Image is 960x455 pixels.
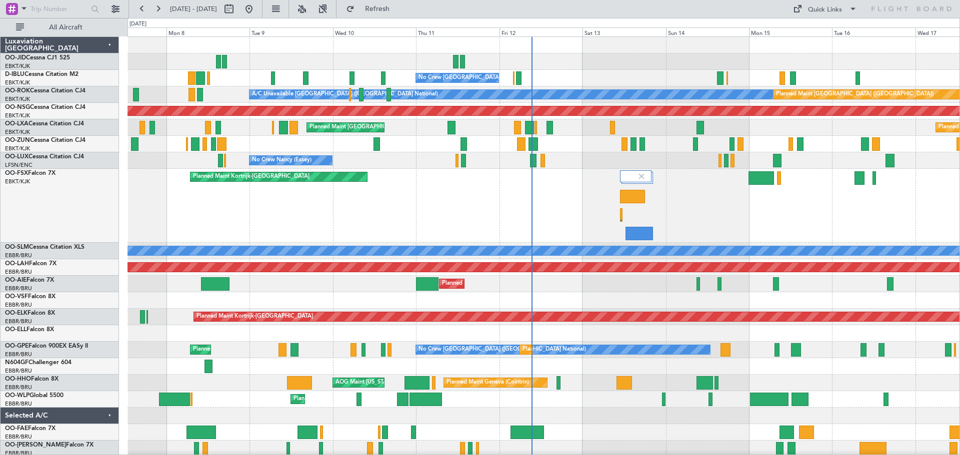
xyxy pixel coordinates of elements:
[11,19,108,35] button: All Aircraft
[5,268,32,276] a: EBBR/BRU
[193,342,374,357] div: Planned Maint [GEOGRAPHIC_DATA] ([GEOGRAPHIC_DATA] National)
[5,393,29,399] span: OO-WLP
[5,137,85,143] a: OO-ZUNCessna Citation CJ4
[416,27,499,36] div: Thu 11
[5,128,30,136] a: EBKT/KJK
[26,24,105,31] span: All Aircraft
[129,20,146,28] div: [DATE]
[418,70,586,85] div: No Crew [GEOGRAPHIC_DATA] ([GEOGRAPHIC_DATA] National)
[5,62,30,70] a: EBKT/KJK
[5,244,29,250] span: OO-SLM
[5,88,30,94] span: OO-ROK
[196,309,313,324] div: Planned Maint Kortrijk-[GEOGRAPHIC_DATA]
[5,376,31,382] span: OO-HHO
[356,5,398,12] span: Refresh
[5,433,32,441] a: EBBR/BRU
[5,104,85,110] a: OO-NSGCessna Citation CJ4
[5,360,28,366] span: N604GF
[5,112,30,119] a: EBKT/KJK
[5,252,32,259] a: EBBR/BRU
[5,384,32,391] a: EBBR/BRU
[193,169,309,184] div: Planned Maint Kortrijk-[GEOGRAPHIC_DATA]
[5,393,63,399] a: OO-WLPGlobal 5500
[252,87,438,102] div: A/C Unavailable [GEOGRAPHIC_DATA] ([GEOGRAPHIC_DATA] National)
[5,104,30,110] span: OO-NSG
[5,88,85,94] a: OO-ROKCessna Citation CJ4
[5,95,30,103] a: EBKT/KJK
[5,442,93,448] a: OO-[PERSON_NAME]Falcon 7X
[166,27,249,36] div: Mon 8
[5,442,66,448] span: OO-[PERSON_NAME]
[5,327,26,333] span: OO-ELL
[5,400,32,408] a: EBBR/BRU
[5,285,32,292] a: EBBR/BRU
[5,351,32,358] a: EBBR/BRU
[5,121,84,127] a: OO-LXACessna Citation CJ4
[788,1,862,17] button: Quick Links
[341,1,401,17] button: Refresh
[5,294,55,300] a: OO-VSFFalcon 8X
[776,87,933,102] div: Planned Maint [GEOGRAPHIC_DATA] ([GEOGRAPHIC_DATA])
[5,343,88,349] a: OO-GPEFalcon 900EX EASy II
[522,342,703,357] div: Planned Maint [GEOGRAPHIC_DATA] ([GEOGRAPHIC_DATA] National)
[309,120,490,135] div: Planned Maint [GEOGRAPHIC_DATA] ([GEOGRAPHIC_DATA] National)
[5,376,58,382] a: OO-HHOFalcon 8X
[5,55,70,61] a: OO-JIDCessna CJ1 525
[5,170,28,176] span: OO-FSX
[5,360,71,366] a: N604GFChallenger 604
[418,342,586,357] div: No Crew [GEOGRAPHIC_DATA] ([GEOGRAPHIC_DATA] National)
[5,277,54,283] a: OO-AIEFalcon 7X
[5,244,84,250] a: OO-SLMCessna Citation XLS
[252,153,311,168] div: No Crew Nancy (Essey)
[5,426,55,432] a: OO-FAEFalcon 7X
[5,310,55,316] a: OO-ELKFalcon 8X
[5,261,56,267] a: OO-LAHFalcon 7X
[5,154,28,160] span: OO-LUX
[333,27,416,36] div: Wed 10
[637,172,646,181] img: gray-close.svg
[666,27,749,36] div: Sun 14
[170,4,217,13] span: [DATE] - [DATE]
[5,79,30,86] a: EBKT/KJK
[5,121,28,127] span: OO-LXA
[5,327,54,333] a: OO-ELLFalcon 8X
[5,426,28,432] span: OO-FAE
[5,261,29,267] span: OO-LAH
[446,375,529,390] div: Planned Maint Geneva (Cointrin)
[5,71,78,77] a: D-IBLUCessna Citation M2
[808,5,842,15] div: Quick Links
[5,318,32,325] a: EBBR/BRU
[249,27,332,36] div: Tue 9
[5,170,55,176] a: OO-FSXFalcon 7X
[5,294,28,300] span: OO-VSF
[5,161,32,169] a: LFSN/ENC
[442,276,599,291] div: Planned Maint [GEOGRAPHIC_DATA] ([GEOGRAPHIC_DATA])
[5,310,27,316] span: OO-ELK
[5,137,30,143] span: OO-ZUN
[5,71,24,77] span: D-IBLU
[749,27,832,36] div: Mon 15
[582,27,665,36] div: Sat 13
[5,178,30,185] a: EBKT/KJK
[335,375,456,390] div: AOG Maint [US_STATE] ([GEOGRAPHIC_DATA])
[5,367,32,375] a: EBBR/BRU
[5,154,84,160] a: OO-LUXCessna Citation CJ4
[30,1,88,16] input: Trip Number
[832,27,915,36] div: Tue 16
[293,392,345,407] div: Planned Maint Liege
[5,343,28,349] span: OO-GPE
[5,301,32,309] a: EBBR/BRU
[499,27,582,36] div: Fri 12
[5,55,26,61] span: OO-JID
[5,277,26,283] span: OO-AIE
[5,145,30,152] a: EBKT/KJK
